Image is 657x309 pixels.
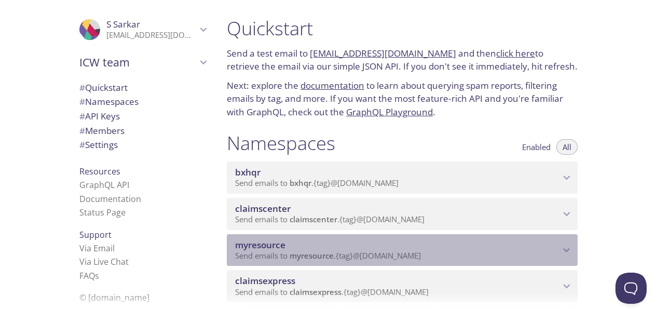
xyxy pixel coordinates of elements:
[227,270,578,302] div: claimsexpress namespace
[79,270,99,281] a: FAQ
[235,287,429,297] span: Send emails to . {tag} @[DOMAIN_NAME]
[227,17,578,40] h1: Quickstart
[227,79,578,119] p: Next: explore the to learn about querying spam reports, filtering emails by tag, and more. If you...
[496,47,535,59] a: click here
[79,229,112,240] span: Support
[615,273,647,304] iframe: Help Scout Beacon - Open
[310,47,456,59] a: [EMAIL_ADDRESS][DOMAIN_NAME]
[235,239,285,251] span: myresource
[227,162,578,194] div: bxhqr namespace
[300,79,364,91] a: documentation
[346,106,433,118] a: GraphQL Playground
[79,243,115,254] a: Via Email
[235,250,421,261] span: Send emails to . {tag} @[DOMAIN_NAME]
[79,82,85,93] span: #
[235,203,291,214] span: claimscenter
[235,214,425,224] span: Send emails to . {tag} @[DOMAIN_NAME]
[79,55,197,70] span: ICW team
[71,109,214,124] div: API Keys
[235,178,399,188] span: Send emails to . {tag} @[DOMAIN_NAME]
[290,178,311,188] span: bxhqr
[79,207,126,218] a: Status Page
[71,124,214,138] div: Members
[227,234,578,266] div: myresource namespace
[71,12,214,47] div: S Sarkar
[290,250,334,261] span: myresource
[79,256,129,267] a: Via Live Chat
[235,166,261,178] span: bxhqr
[79,125,85,137] span: #
[290,214,337,224] span: claimscenter
[79,179,129,191] a: GraphQL API
[79,193,141,205] a: Documentation
[227,47,578,73] p: Send a test email to and then to retrieve the email via our simple JSON API. If you don't see it ...
[79,96,139,108] span: Namespaces
[79,139,85,151] span: #
[71,49,214,76] div: ICW team
[79,82,128,93] span: Quickstart
[79,110,85,122] span: #
[95,270,99,281] span: s
[227,131,335,155] h1: Namespaces
[106,18,140,30] span: S Sarkar
[290,287,341,297] span: claimsexpress
[556,139,578,155] button: All
[79,110,120,122] span: API Keys
[79,96,85,108] span: #
[79,125,125,137] span: Members
[71,80,214,95] div: Quickstart
[227,198,578,230] div: claimscenter namespace
[71,95,214,109] div: Namespaces
[79,166,120,177] span: Resources
[71,138,214,152] div: Team Settings
[106,30,197,41] p: [EMAIL_ADDRESS][DOMAIN_NAME]
[79,139,118,151] span: Settings
[235,275,295,287] span: claimsexpress
[516,139,557,155] button: Enabled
